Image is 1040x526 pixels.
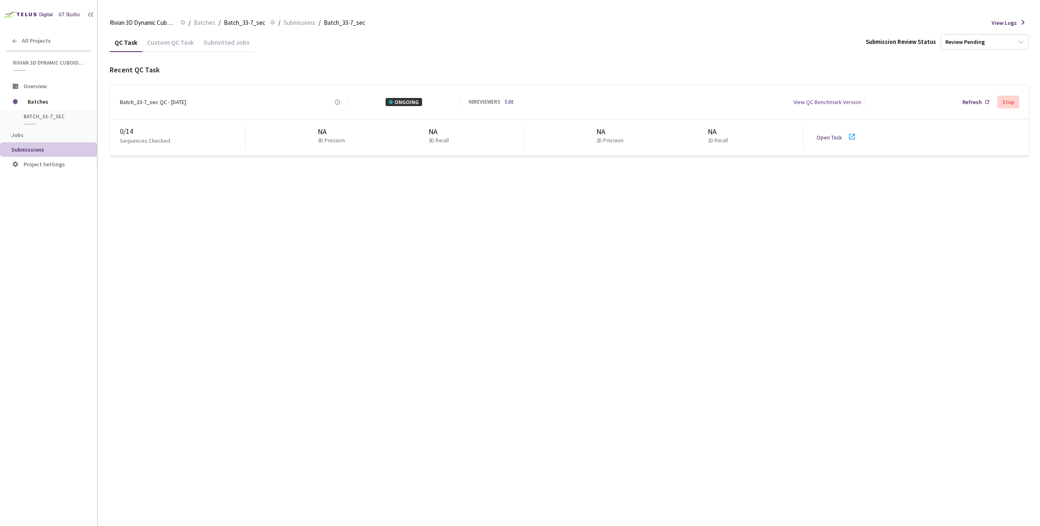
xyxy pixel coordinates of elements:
div: Submission Review Status [866,37,936,46]
a: Batches [192,18,217,27]
span: Jobs [11,131,24,139]
span: Batches [194,18,215,28]
div: ONGOING [386,98,422,106]
p: 2D Precision [596,137,624,145]
span: All Projects [22,37,51,44]
li: / [278,18,280,28]
p: Sequences Checked [120,137,170,145]
a: Submissions [282,18,317,27]
div: NA [318,126,348,137]
span: Rivian 3D Dynamic Cuboids[2024-25] [13,59,86,66]
p: 3D Recall [429,137,449,145]
div: Submitted Jobs [199,38,254,52]
div: Batch_33-7_sec QC - [DATE] [120,98,186,106]
p: 2D Recall [708,137,728,145]
div: 0 / 14 [120,126,245,137]
div: Stop [1002,99,1014,105]
div: NA [708,126,731,137]
div: Recent QC Task [110,65,1029,75]
span: Rivian 3D Dynamic Cuboids[2024-25] [110,18,175,28]
div: QC Task [110,38,142,52]
span: Submissions [284,18,315,28]
a: Edit [505,98,513,106]
p: 3D Precision [318,137,345,145]
div: NA [596,126,627,137]
span: Overview [24,83,47,90]
span: View Logs [992,19,1017,27]
span: Project Settings [24,161,65,168]
span: Submissions [11,146,44,153]
span: Batches [28,93,83,110]
li: / [219,18,221,28]
li: / [188,18,191,28]
span: Batch_33-7_sec [224,18,265,28]
div: NA [429,126,452,137]
a: Open Task [817,134,842,141]
li: / [318,18,321,28]
div: 48 REVIEWERS [468,98,500,106]
div: Refresh [962,98,982,106]
div: Custom QC Task [142,38,199,52]
div: Review Pending [945,38,985,46]
div: View QC Benchmark Version [793,98,861,106]
div: GT Studio [58,11,80,19]
span: Batch_33-7_sec [324,18,365,28]
span: Batch_33-7_sec [24,113,84,120]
